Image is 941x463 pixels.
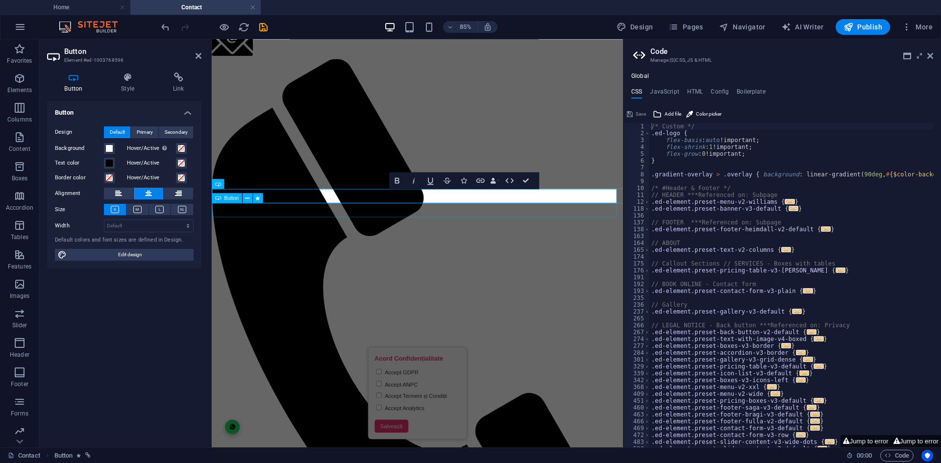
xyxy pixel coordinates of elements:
[456,172,471,189] button: Icons
[781,343,791,348] span: ...
[624,157,650,164] div: 6
[624,397,650,404] div: 451
[110,126,125,138] span: Default
[624,404,650,411] div: 460
[624,150,650,157] div: 5
[624,356,650,363] div: 301
[624,301,650,308] div: 236
[130,2,261,13] h4: Contact
[624,370,650,377] div: 339
[807,405,817,410] span: ...
[55,236,194,244] div: Default colors and font sizes are defined in Design.
[12,321,27,329] p: Slider
[789,206,798,211] span: ...
[389,172,405,189] button: Bold (Ctrl+B)
[857,450,872,462] span: 00 00
[624,130,650,137] div: 2
[624,144,650,150] div: 4
[624,390,650,397] div: 409
[624,246,650,253] div: 165
[781,22,824,32] span: AI Writer
[810,425,820,431] span: ...
[76,453,81,458] i: Element contains an animation
[898,19,937,35] button: More
[624,363,650,370] div: 329
[767,384,777,390] span: ...
[55,223,104,228] label: Width
[54,450,91,462] nav: breadcrumb
[7,86,32,94] p: Elements
[624,342,650,349] div: 277
[807,329,817,335] span: ...
[7,57,32,65] p: Favorites
[47,73,104,93] h4: Button
[624,322,650,329] div: 266
[624,205,650,212] div: 118
[624,425,650,432] div: 469
[624,212,650,219] div: 136
[685,108,723,120] button: Color picker
[6,204,33,212] p: Accordion
[257,21,269,33] button: save
[422,172,438,189] button: Underline (Ctrl+U)
[624,329,650,336] div: 267
[843,22,882,32] span: Publish
[777,19,828,35] button: AI Writer
[70,249,191,261] span: Edit design
[814,336,824,341] span: ...
[796,377,806,383] span: ...
[650,56,914,65] h3: Manage (S)CSS, JS & HTML
[624,377,650,384] div: 342
[11,380,28,388] p: Footer
[137,126,153,138] span: Primary
[715,19,769,35] button: Navigator
[11,410,28,417] p: Forms
[11,233,28,241] p: Tables
[47,101,201,119] h4: Button
[711,88,729,99] h4: Config
[796,350,806,355] span: ...
[719,22,766,32] span: Navigator
[518,172,534,189] button: Confirm (Ctrl+⏎)
[796,432,806,438] span: ...
[921,450,933,462] button: Usercentrics
[238,22,249,33] i: Reload page
[8,450,40,462] a: Click to cancel selection. Double-click to open Pages
[613,19,657,35] button: Design
[8,263,31,270] p: Features
[55,126,104,138] label: Design
[624,445,650,452] div: 520
[902,22,933,32] span: More
[131,126,158,138] button: Primary
[613,19,657,35] div: Design (Ctrl+Alt+Y)
[864,452,865,459] span: :
[224,195,239,200] span: Button
[624,288,650,294] div: 193
[55,188,104,199] label: Alignment
[624,267,650,274] div: 176
[85,453,91,458] i: This element is linked
[218,21,230,33] button: Click here to leave preview mode and continue editing
[258,22,269,33] i: Save (Ctrl+S)
[792,309,802,314] span: ...
[472,172,488,189] button: Link
[624,164,650,171] div: 7
[624,137,650,144] div: 3
[624,274,650,281] div: 191
[624,308,650,315] div: 237
[104,126,130,138] button: Default
[10,351,29,359] p: Header
[841,435,891,447] button: Jump to error
[55,172,104,184] label: Border color
[501,172,517,189] button: HTML
[624,253,650,260] div: 174
[810,412,820,417] span: ...
[624,384,650,390] div: 368
[12,174,28,182] p: Boxes
[617,22,653,32] span: Design
[891,435,941,447] button: Jump to error
[624,185,650,192] div: 10
[624,411,650,418] div: 463
[624,198,650,205] div: 12
[55,157,104,169] label: Text color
